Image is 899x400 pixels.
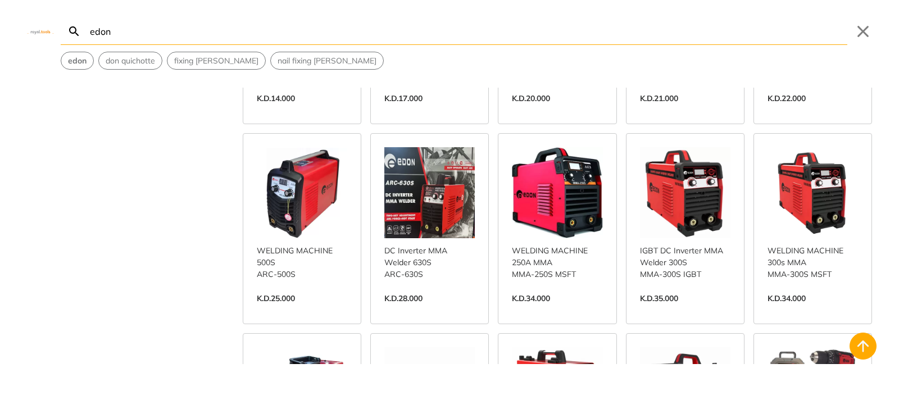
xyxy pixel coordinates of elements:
div: Suggestion: nail fixing don [270,52,384,70]
span: don quichotte [106,55,155,67]
span: nail fixing [PERSON_NAME] [278,55,376,67]
button: Back to top [850,333,877,360]
button: Select suggestion: fixing don quichotte [167,52,265,69]
strong: edon [68,56,87,66]
input: Search… [88,18,847,44]
div: Suggestion: fixing don quichotte [167,52,266,70]
svg: Search [67,25,81,38]
div: Suggestion: don quichotte [98,52,162,70]
img: Close [27,29,54,34]
button: Select suggestion: edon [61,52,93,69]
svg: Back to top [854,337,872,355]
button: Select suggestion: nail fixing don [271,52,383,69]
span: fixing [PERSON_NAME] [174,55,258,67]
button: Close [854,22,872,40]
button: Select suggestion: don quichotte [99,52,162,69]
div: Suggestion: edon [61,52,94,70]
